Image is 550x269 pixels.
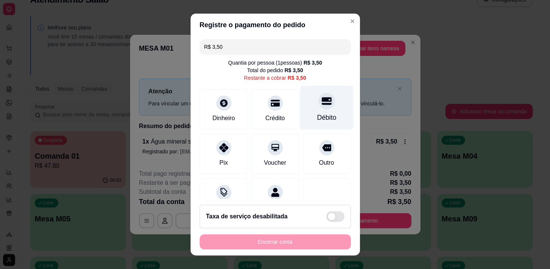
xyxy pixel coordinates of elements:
[304,59,322,66] div: R$ 3,50
[212,114,235,123] div: Dinheiro
[265,114,285,123] div: Crédito
[244,74,306,82] div: Restante a cobrar
[319,158,334,167] div: Outro
[264,158,286,167] div: Voucher
[346,15,358,27] button: Close
[206,212,288,221] h2: Taxa de serviço desabilitada
[284,66,303,74] div: R$ 3,50
[191,14,360,36] header: Registre o pagamento do pedido
[288,74,306,82] div: R$ 3,50
[204,39,346,54] input: Ex.: hambúrguer de cordeiro
[317,113,336,122] div: Débito
[228,59,322,66] div: Quantia por pessoa ( 1 pessoas)
[219,158,228,167] div: Pix
[247,66,303,74] div: Total do pedido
